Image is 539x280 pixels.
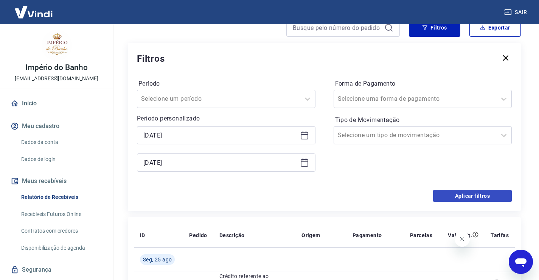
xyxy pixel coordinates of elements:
input: Data final [143,157,297,168]
input: Busque pelo número do pedido [293,22,381,33]
a: Relatório de Recebíveis [18,189,104,205]
p: Descrição [219,232,245,239]
p: Império do Banho [25,64,87,72]
p: Origem [301,232,320,239]
img: 06921447-533c-4bb4-9480-80bd2551a141.jpeg [42,30,72,61]
button: Meu cadastro [9,118,104,135]
a: Contratos com credores [18,223,104,239]
a: Início [9,95,104,112]
a: Disponibilização de agenda [18,240,104,256]
label: Tipo de Movimentação [335,116,511,125]
p: ID [140,232,145,239]
img: Vindi [9,0,58,23]
p: Valor Líq. [448,232,472,239]
a: Dados de login [18,152,104,167]
a: Segurança [9,261,104,278]
button: Sair [503,5,530,19]
input: Data inicial [143,130,297,141]
p: [EMAIL_ADDRESS][DOMAIN_NAME] [15,75,98,83]
a: Dados da conta [18,135,104,150]
label: Período [138,79,314,88]
h5: Filtros [137,53,165,65]
label: Forma de Pagamento [335,79,511,88]
button: Filtros [409,19,460,37]
a: Recebíveis Futuros Online [18,206,104,222]
span: Olá! Precisa de ajuda? [5,5,64,11]
p: Pagamento [353,232,382,239]
p: Parcelas [410,232,432,239]
button: Exportar [469,19,521,37]
button: Meus recebíveis [9,173,104,189]
p: Período personalizado [137,114,315,123]
iframe: Fechar mensagem [455,232,470,247]
button: Aplicar filtros [433,190,512,202]
span: Seg, 25 ago [143,256,172,263]
iframe: Botão para abrir a janela de mensagens [509,250,533,274]
p: Pedido [189,232,207,239]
